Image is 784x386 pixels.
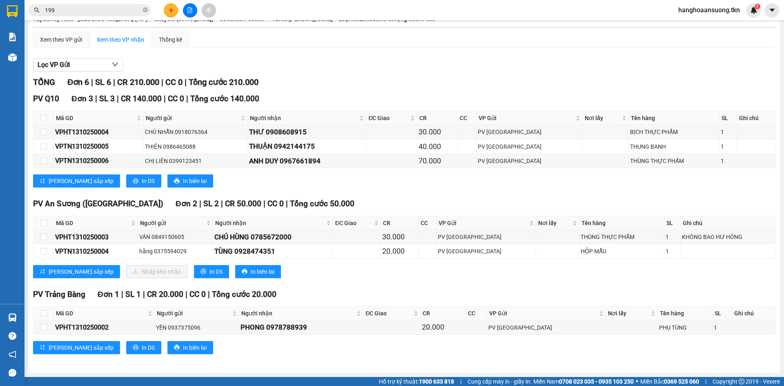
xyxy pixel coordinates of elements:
[199,199,201,208] span: |
[290,199,354,208] span: Tổng cước 50.000
[630,127,718,136] div: BỊCH THỰC PHẨM
[164,94,166,103] span: |
[212,290,276,299] span: Tổng cước 20.000
[250,114,358,123] span: Người nhận
[33,94,59,103] span: PV Q10
[55,127,142,137] div: VPHT1310250004
[71,94,93,103] span: Đơn 3
[185,290,187,299] span: |
[8,313,17,322] img: warehouse-icon
[672,5,746,15] span: hanghoaansuong.tkn
[658,307,713,320] th: Tên hàng
[174,178,180,185] span: printer
[95,77,111,87] span: SL 6
[183,343,207,352] span: In biên lai
[140,219,205,228] span: Người gửi
[681,216,775,230] th: Ghi chú
[34,7,40,13] span: search
[4,4,49,49] img: logo.jpg
[419,141,456,152] div: 40.000
[765,3,779,18] button: caret-down
[33,290,85,299] span: PV Trảng Bàng
[54,320,155,335] td: VPHT1310250002
[666,247,679,256] div: 1
[200,268,206,275] span: printer
[249,127,365,138] div: THƯ 0908608915
[145,127,246,136] div: CHÚ NHẪN 0918076364
[194,265,229,278] button: printerIn DS
[682,232,774,241] div: KHÔNG BAO HƯ HỎNG
[215,219,324,228] span: Người nhận
[478,156,581,165] div: PV [GEOGRAPHIC_DATA]
[167,341,213,354] button: printerIn biên lai
[487,320,606,335] td: PV Hòa Thành
[629,112,719,125] th: Tên hàng
[538,219,571,228] span: Nơi lấy
[54,154,144,168] td: VPTN1310250006
[422,321,464,333] div: 20.000
[365,309,412,318] span: ĐC Giao
[368,114,409,123] span: ĐC Giao
[721,142,735,151] div: 1
[139,247,212,256] div: hằng 0375594029
[33,77,55,87] span: TỔNG
[286,199,288,208] span: |
[206,7,212,13] span: aim
[732,307,775,320] th: Ghi chú
[419,378,454,385] strong: 1900 633 818
[4,49,104,60] li: Thảo [PERSON_NAME]
[55,246,136,257] div: VPTN1310250004
[117,77,159,87] span: CR 210.000
[143,290,145,299] span: |
[121,290,123,299] span: |
[54,125,144,139] td: VPHT1310250004
[468,377,531,386] span: Cung cấp máy in - giấy in:
[54,244,138,259] td: VPTN1310250004
[49,176,114,185] span: [PERSON_NAME] sắp xếp
[55,141,142,152] div: VPTN1310250005
[183,3,197,18] button: file-add
[142,343,155,352] span: In DS
[755,4,760,9] sup: 1
[165,77,183,87] span: CC 0
[666,232,679,241] div: 1
[9,332,16,340] span: question-circle
[489,309,597,318] span: VP Gửi
[186,94,188,103] span: |
[33,174,120,187] button: sort-ascending[PERSON_NAME] sắp xếp
[478,142,581,151] div: PV [GEOGRAPHIC_DATA]
[139,232,212,241] div: VÂN 0849150605
[133,344,138,351] span: printer
[221,199,223,208] span: |
[126,341,161,354] button: printerIn DS
[419,216,436,230] th: CC
[7,5,18,18] img: logo-vxr
[249,141,365,152] div: THUẬN 0942144175
[382,231,417,243] div: 30.000
[168,94,184,103] span: CC 0
[659,323,711,332] div: PHỤ TÙNG
[97,35,144,44] div: Xem theo VP nhận
[739,379,744,384] span: copyright
[579,216,664,230] th: Tên hàng
[381,216,419,230] th: CR
[187,7,193,13] span: file-add
[636,380,638,383] span: ⚪️
[67,77,89,87] span: Đơn 6
[267,199,284,208] span: CC 0
[38,60,70,70] span: Lọc VP Gửi
[581,232,663,241] div: THÙNG THỰC PHẨM
[189,290,206,299] span: CC 0
[143,7,148,12] span: close-circle
[438,232,535,241] div: PV [GEOGRAPHIC_DATA]
[437,230,536,244] td: PV Hòa Thành
[750,7,757,14] img: icon-new-feature
[54,140,144,154] td: VPTN1310250005
[737,112,775,125] th: Ghi chú
[438,247,535,256] div: PV [GEOGRAPHIC_DATA]
[714,323,731,332] div: 1
[190,94,259,103] span: Tổng cước 140.000
[242,268,247,275] span: printer
[9,369,16,377] span: message
[263,199,265,208] span: |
